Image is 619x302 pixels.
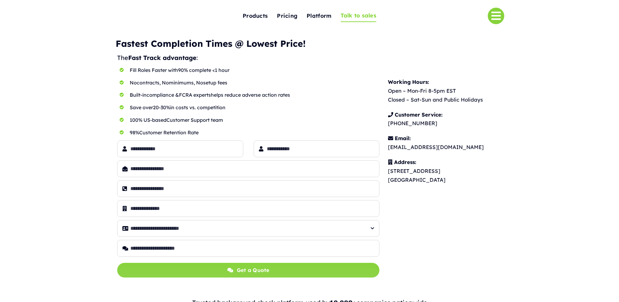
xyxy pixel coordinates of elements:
[388,158,510,185] p: [STREET_ADDRESS] [GEOGRAPHIC_DATA]
[237,266,270,275] span: Get a Quote
[277,9,297,23] a: Pricing
[203,80,227,86] span: setup fees
[388,134,510,152] p: [EMAIL_ADDRESS][DOMAIN_NAME]
[307,9,331,23] a: Platform
[178,67,229,73] span: 90% complete <1 hour
[118,8,187,15] a: Fast Track Backgrounds Logo
[118,9,187,23] img: Fast Track Backgrounds Logo
[196,54,198,62] span: :
[117,263,379,278] button: Get a Quote
[170,104,226,110] span: in costs vs. competition
[169,80,194,86] span: minimums
[166,117,223,123] span: Customer Support team
[153,104,170,110] span: 20-30%
[128,54,196,62] b: Fast Track advantage
[130,117,166,123] span: 100% US-based
[243,11,268,21] span: Products
[130,104,153,110] span: Save over
[159,80,169,86] span: , No
[117,54,128,62] span: The
[341,11,376,21] span: Talk to sales
[394,159,416,165] b: Address:
[395,111,442,118] b: Customer Service:
[211,92,290,98] span: helps reduce adverse action rates
[194,80,203,86] span: , No
[307,11,331,21] span: Platform
[137,80,159,86] span: contracts
[130,80,137,86] span: No
[277,11,297,21] span: Pricing
[179,92,211,98] span: FCRA experts
[147,92,179,98] span: compliance &
[116,38,306,49] b: Fastest Completion Times @ Lowest Price!
[130,67,178,73] span: Fill Roles Faster with
[212,1,407,31] nav: One Page
[341,10,376,22] a: Talk to sales
[130,92,147,98] span: Built-in
[388,110,510,128] p: [PHONE_NUMBER]
[395,135,411,141] b: Email:
[388,79,429,85] b: Working Hours:
[488,8,504,24] a: Link to #
[139,129,199,136] span: Customer Retention Rate
[388,78,510,104] p: Open – Mon-Fri 8-5pm EST Closed – Sat-Sun and Public Holidays
[130,129,139,136] span: 98%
